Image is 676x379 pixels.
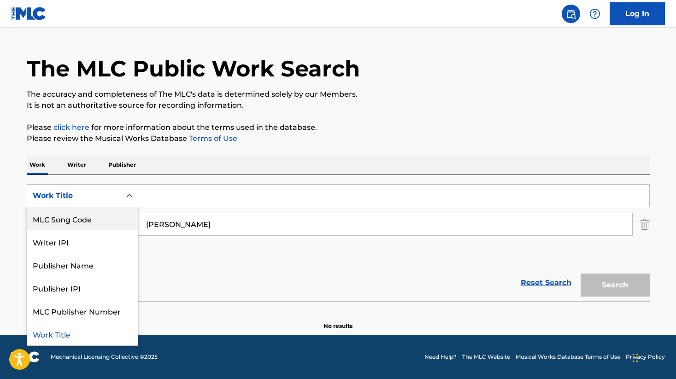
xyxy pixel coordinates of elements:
img: logo [11,351,40,362]
div: Publisher Name [27,253,138,276]
span: Mechanical Licensing Collective © 2025 [51,353,158,361]
div: MLC Publisher Number [27,299,138,322]
img: help [589,8,600,19]
p: Please review the Musical Works Database [27,133,650,144]
div: Writer IPI [27,230,138,253]
p: No results [323,311,353,330]
a: Reset Search [516,273,576,293]
p: Writer [65,155,89,175]
a: Privacy Policy [626,353,665,361]
a: Public Search [562,5,580,23]
div: Work Title [27,322,138,345]
p: The accuracy and completeness of The MLC's data is determined solely by our Members. [27,89,650,100]
h1: The MLC Public Work Search [27,55,360,82]
p: Publisher [106,155,139,175]
img: MLC Logo [11,7,47,20]
a: click here [53,123,89,132]
form: Search Form [27,184,650,301]
img: search [565,8,576,19]
div: Drag [633,344,638,372]
a: Log In [610,2,665,25]
a: Musical Works Database Terms of Use [516,353,620,361]
a: The MLC Website [462,353,510,361]
div: MLC Song Code [27,207,138,230]
p: It is not an authoritative source for recording information. [27,100,650,111]
p: Please for more information about the terms used in the database. [27,122,650,133]
a: Terms of Use [187,134,237,143]
div: Help [586,5,604,23]
img: Delete Criterion [640,213,650,236]
iframe: Chat Widget [630,335,676,379]
div: Work Title [33,190,116,201]
a: Need Help? [424,353,457,361]
p: Work [27,155,48,175]
div: Publisher IPI [27,276,138,299]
